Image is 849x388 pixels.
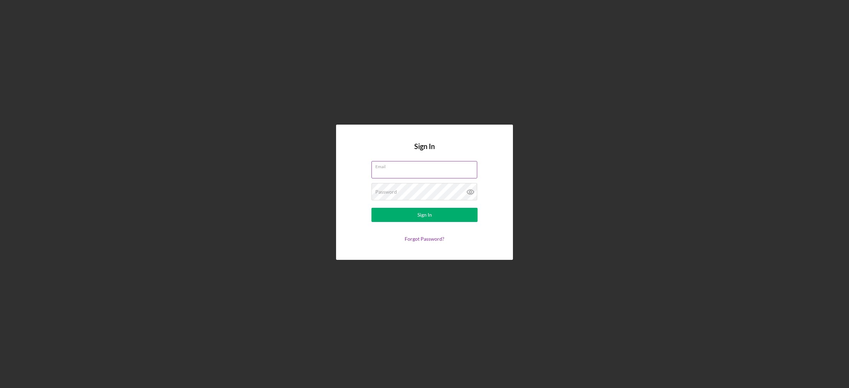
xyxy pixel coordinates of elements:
[417,208,432,222] div: Sign In
[414,142,435,161] h4: Sign In
[371,208,478,222] button: Sign In
[375,189,397,195] label: Password
[375,161,477,169] label: Email
[405,236,444,242] a: Forgot Password?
